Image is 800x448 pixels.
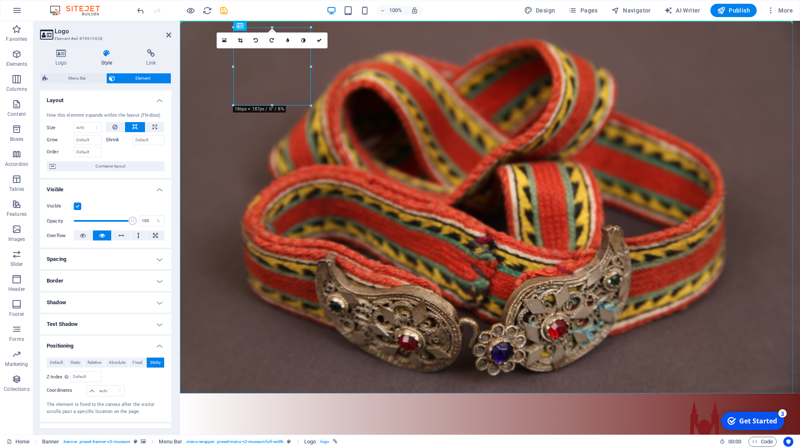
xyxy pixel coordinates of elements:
h4: Text Shadow [40,314,171,334]
div: How this element expands within the layout (Flexbox). [47,112,165,119]
a: Crop mode [232,33,248,48]
a: Select files from the file manager, stock photos, or upload file(s) [217,33,232,48]
span: . logo [319,437,329,447]
div: Get Started [22,8,60,17]
button: Code [748,437,777,447]
h4: Transform [40,423,171,443]
h4: Link [131,49,171,67]
h4: Logo [40,49,86,67]
button: Usercentrics [783,437,793,447]
label: Shrink [106,135,133,145]
span: Code [752,437,773,447]
a: Confirm ( Ctrl ⏎ ) [312,33,327,48]
button: Navigator [608,4,654,17]
span: Relative [87,358,101,368]
button: Container layout [47,161,165,171]
button: Design [521,4,559,17]
h6: Session time [720,437,742,447]
button: undo [135,5,145,15]
button: Publish [710,4,757,17]
h6: 100% [389,5,402,15]
label: Visible [47,201,74,211]
p: Footer [9,311,24,318]
a: Rotate right 90° [264,33,280,48]
nav: breadcrumb [42,437,337,447]
p: Collections [4,386,29,393]
h4: Layout [40,90,171,105]
i: This element contains a background [141,439,146,444]
h4: Border [40,271,171,291]
p: The element is fixed to the canvas after the visitor scrolls past a specific location on the page. [47,401,165,415]
button: Element [107,73,171,83]
button: 100% [377,5,406,15]
i: Undo: Change positioning (Ctrl+Z) [136,6,145,15]
p: Forms [9,336,24,343]
h4: Shadow [40,293,171,313]
span: : [734,438,735,445]
button: Relative [84,358,105,368]
h4: Visible [40,180,171,195]
span: Absolute [109,358,125,368]
h3: Element #ed-879915628 [55,35,155,43]
label: Opacity [47,219,74,223]
span: AI Writer [664,6,700,15]
a: Blur [280,33,296,48]
button: Fixed [129,358,146,368]
button: More [763,4,796,17]
span: Default [50,358,63,368]
a: Greyscale [296,33,312,48]
h4: Positioning [40,336,171,351]
div: 3 [62,1,70,9]
p: Header [8,286,25,293]
div: % [152,216,164,226]
span: More [767,6,793,15]
button: Menu Bar [40,73,106,83]
p: Favorites [6,36,27,43]
i: Save (Ctrl+S) [219,6,229,15]
img: Editor Logo [48,5,110,15]
h2: Logo [55,28,171,35]
span: Element [117,73,168,83]
div: Design (Ctrl+Alt+Y) [521,4,559,17]
p: Boxes [10,136,24,143]
p: Tables [9,186,24,193]
i: On resize automatically adjust zoom level to fit chosen device. [411,7,418,14]
button: save [219,5,229,15]
span: Fixed [132,358,142,368]
button: Static [67,358,84,368]
span: Menu Bar [50,73,104,83]
button: Click here to leave preview mode and continue editing [185,5,195,15]
input: Default [74,135,102,145]
span: Click to select. Double-click to edit [42,437,60,447]
label: Grow [47,135,74,145]
span: Publish [717,6,750,15]
input: Default [133,135,165,145]
a: Rotate left 90° [248,33,264,48]
i: This element is linked [333,439,337,444]
button: Absolute [105,358,129,368]
span: 00 00 [728,437,741,447]
span: Sticky [150,358,161,368]
span: Pages [568,6,597,15]
div: Get Started 3 items remaining, 40% complete [5,3,67,22]
button: Sticky [147,358,165,368]
i: This element is a customizable preset [287,439,291,444]
p: Features [7,211,27,218]
label: Size [47,125,74,130]
input: Default [74,147,102,157]
span: Click to select. Double-click to edit [159,437,182,447]
input: Default [71,372,101,382]
p: Accordion [5,161,28,168]
a: Click to cancel selection. Double-click to open Pages [7,437,30,447]
p: Slider [10,261,23,268]
label: Z-Index [47,375,70,379]
span: . menu-wrapper .preset-menu-v2-museumfull-width [185,437,284,447]
p: Elements [6,61,27,68]
p: Marketing [5,361,28,368]
button: reload [202,5,212,15]
label: Order [47,147,74,157]
p: Columns [6,86,27,93]
span: Navigator [611,6,651,15]
label: Overflow [47,231,74,241]
span: . banner .preset-banner-v3-museum [62,437,130,447]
